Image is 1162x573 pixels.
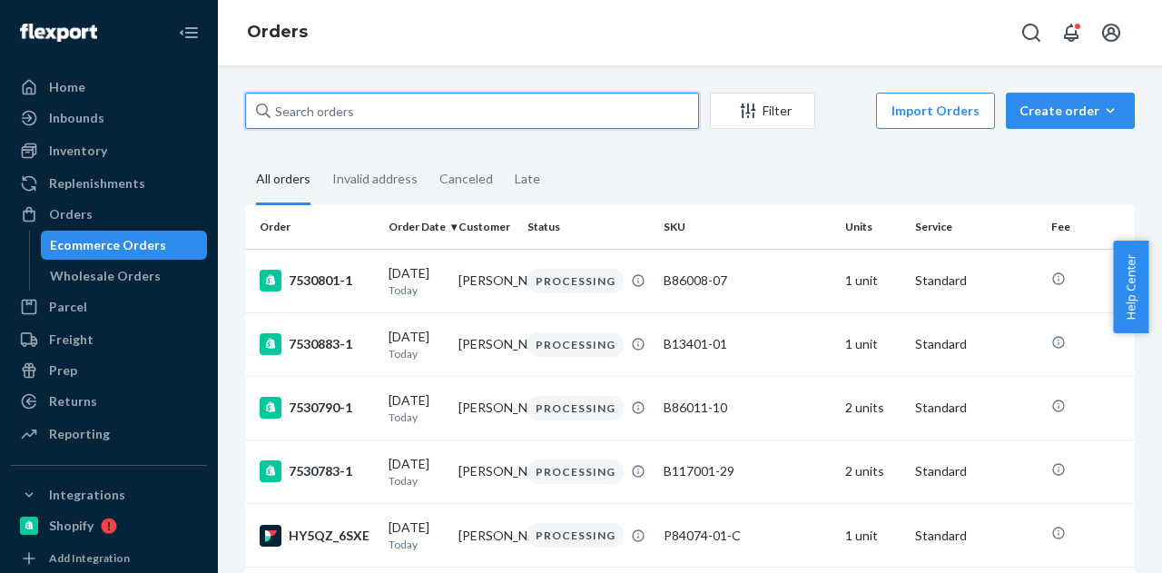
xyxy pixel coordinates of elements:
div: PROCESSING [527,269,624,293]
a: Inbounds [11,104,207,133]
div: Inventory [49,142,107,160]
button: Filter [710,93,815,129]
div: Filter [711,102,814,120]
th: Fee [1044,205,1153,249]
td: 2 units [838,376,908,440]
td: 1 unit [838,249,908,312]
div: PROCESSING [527,459,624,484]
a: Prep [11,356,207,385]
button: Integrations [11,480,207,509]
a: Home [11,73,207,102]
button: Open Search Box [1013,15,1049,51]
a: Replenishments [11,169,207,198]
p: Today [389,282,444,298]
p: Today [389,537,444,552]
div: Customer [458,219,514,234]
td: [PERSON_NAME] [451,376,521,440]
div: 7530883-1 [260,333,374,355]
div: [DATE] [389,519,444,552]
div: Invalid address [332,155,418,203]
div: Reporting [49,425,110,443]
p: Today [389,473,444,489]
div: PROCESSING [527,523,624,548]
div: Shopify [49,517,94,535]
button: Help Center [1113,241,1148,333]
a: Orders [247,22,308,42]
a: Shopify [11,511,207,540]
td: 1 unit [838,312,908,376]
div: 7530790-1 [260,397,374,419]
button: Create order [1006,93,1135,129]
p: Standard [915,462,1037,480]
p: Today [389,410,444,425]
a: Orders [11,200,207,229]
div: Orders [49,205,93,223]
div: P84074-01-C [664,527,831,545]
div: PROCESSING [527,396,624,420]
button: Import Orders [876,93,995,129]
button: Close Navigation [171,15,207,51]
div: Parcel [49,298,87,316]
img: Flexport logo [20,24,97,42]
a: Wholesale Orders [41,262,208,291]
div: Integrations [49,486,125,504]
p: Standard [915,527,1037,545]
div: Add Integration [49,550,130,566]
ol: breadcrumbs [232,6,322,59]
div: Create order [1019,102,1121,120]
div: [DATE] [389,391,444,425]
input: Search orders [245,93,699,129]
a: Add Integration [11,548,207,569]
button: Open notifications [1053,15,1089,51]
td: [PERSON_NAME] [451,312,521,376]
p: Standard [915,335,1037,353]
a: Freight [11,325,207,354]
th: Service [908,205,1044,249]
td: [PERSON_NAME] [451,504,521,568]
div: Freight [49,331,94,349]
div: B13401-01 [664,335,831,353]
div: Wholesale Orders [50,267,161,285]
p: Standard [915,272,1037,290]
div: [DATE] [389,264,444,298]
p: Standard [915,399,1037,417]
th: Order [245,205,381,249]
td: [PERSON_NAME] [451,249,521,312]
th: Status [520,205,656,249]
div: All orders [256,155,310,205]
div: Canceled [439,155,493,203]
div: 7530801-1 [260,270,374,291]
td: 2 units [838,440,908,503]
div: Prep [49,361,77,380]
div: 7530783-1 [260,460,374,482]
td: [PERSON_NAME] [451,440,521,503]
div: Ecommerce Orders [50,236,166,254]
div: HY5QZ_6SXE [260,525,374,547]
td: 1 unit [838,504,908,568]
button: Open account menu [1093,15,1129,51]
a: Ecommerce Orders [41,231,208,260]
div: Home [49,78,85,96]
div: PROCESSING [527,332,624,357]
div: [DATE] [389,328,444,361]
th: Units [838,205,908,249]
a: Reporting [11,420,207,449]
a: Returns [11,387,207,416]
a: Inventory [11,136,207,165]
p: Today [389,346,444,361]
div: [DATE] [389,455,444,489]
div: Replenishments [49,174,145,193]
div: B86011-10 [664,399,831,417]
a: Parcel [11,292,207,321]
div: B86008-07 [664,272,831,290]
div: Inbounds [49,109,104,127]
div: Returns [49,392,97,410]
div: B117001-29 [664,462,831,480]
th: Order Date [381,205,451,249]
th: SKU [656,205,838,249]
div: Late [515,155,540,203]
